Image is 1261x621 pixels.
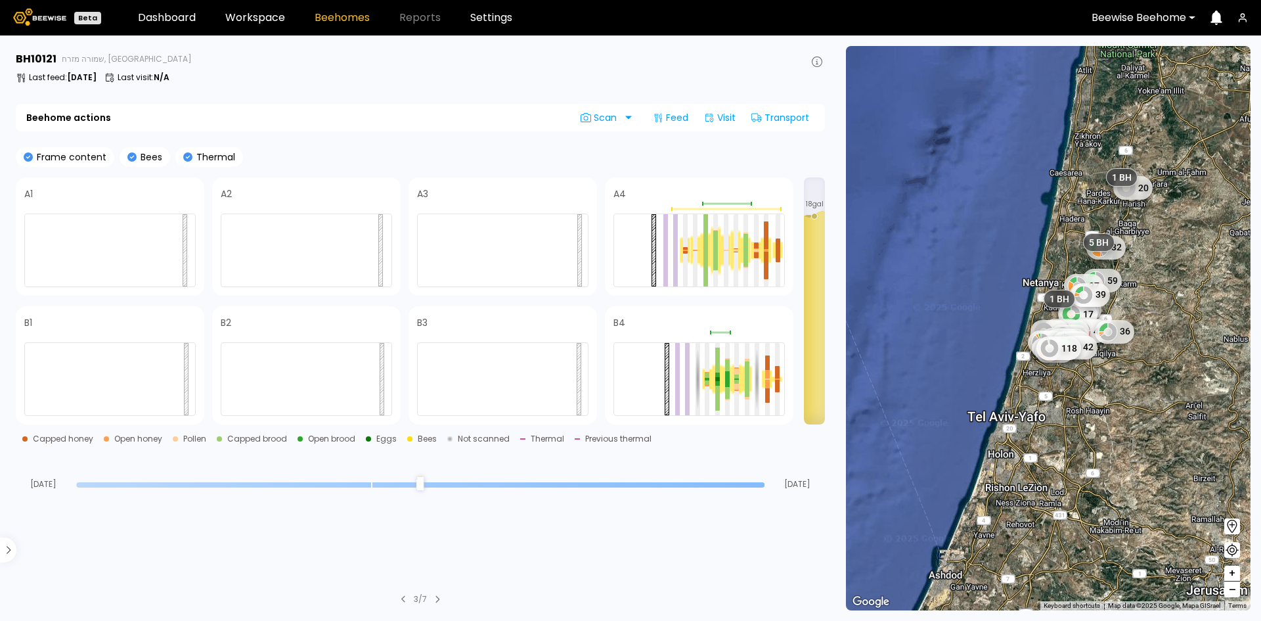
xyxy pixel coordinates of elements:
[1058,335,1097,359] div: 42
[399,12,441,23] span: Reports
[1035,339,1074,363] div: 64
[16,54,56,64] h3: BH 10121
[192,152,235,162] p: Thermal
[1058,302,1097,326] div: 17
[118,74,169,81] p: Last visit :
[308,435,355,443] div: Open brood
[418,435,437,443] div: Bees
[1224,566,1240,582] button: +
[1082,269,1122,292] div: 59
[849,593,893,610] img: Google
[806,201,824,208] span: 18 gal
[1032,338,1051,358] div: 0
[1050,292,1069,304] span: 1 BH
[1053,334,1092,357] div: 53
[1229,582,1236,598] span: –
[1036,336,1081,360] div: 118
[458,435,510,443] div: Not scanned
[417,318,428,327] h4: B3
[33,152,106,162] p: Frame content
[1028,330,1067,354] div: 38
[1071,283,1110,306] div: 39
[225,12,285,23] a: Workspace
[1043,318,1082,342] div: 34
[1064,274,1103,298] div: 37
[1044,329,1083,353] div: 43
[613,318,625,327] h4: B4
[137,152,162,162] p: Bees
[1050,325,1089,348] div: 41
[699,107,741,128] div: Visit
[29,74,97,81] p: Last feed :
[67,72,97,83] b: [DATE]
[1069,319,1108,343] div: 46
[227,435,287,443] div: Capped brood
[1095,319,1134,343] div: 36
[1108,602,1220,609] span: Map data ©2025 Google, Mapa GISrael
[1112,172,1132,183] span: 1 BH
[585,435,652,443] div: Previous thermal
[376,435,397,443] div: Eggs
[33,435,93,443] div: Capped honey
[1228,565,1236,582] span: +
[315,12,370,23] a: Beehomes
[1069,319,1109,342] div: 45
[1044,601,1100,610] button: Keyboard shortcuts
[849,593,893,610] a: Open this area in Google Maps (opens a new window)
[1052,331,1092,354] div: 32
[74,12,101,24] div: Beta
[1089,236,1109,248] span: 5 BH
[613,189,626,198] h4: A4
[1050,319,1090,343] div: 35
[221,318,231,327] h4: B2
[26,113,111,122] b: Beehome actions
[1224,582,1240,597] button: –
[1030,319,1070,343] div: 43
[414,593,427,605] div: 3 / 7
[1113,176,1153,200] div: 20
[1228,602,1247,609] a: Terms (opens in new tab)
[24,318,32,327] h4: B1
[470,12,512,23] a: Settings
[154,72,169,83] b: N/A
[1048,328,1088,352] div: 36
[221,189,232,198] h4: A2
[417,189,428,198] h4: A3
[24,189,33,198] h4: A1
[62,55,192,63] span: שמורה מזרח, [GEOGRAPHIC_DATA]
[183,435,206,443] div: Pollen
[13,9,66,26] img: Beewise logo
[16,480,71,488] span: [DATE]
[531,435,564,443] div: Thermal
[114,435,162,443] div: Open honey
[648,107,694,128] div: Feed
[746,107,814,128] div: Transport
[581,112,621,123] span: Scan
[1040,342,1060,361] div: 0
[138,12,196,23] a: Dashboard
[770,480,825,488] span: [DATE]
